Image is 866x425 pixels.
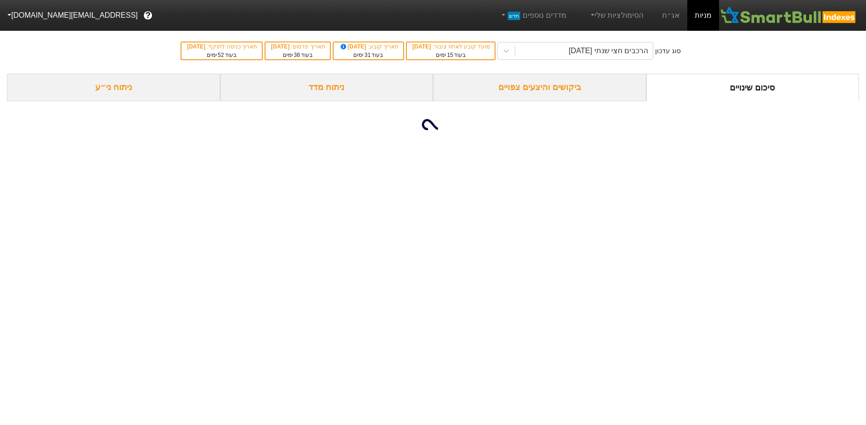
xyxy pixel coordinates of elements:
[508,12,520,20] span: חדש
[220,74,433,101] div: ניתוח מדד
[218,52,224,58] span: 52
[186,51,257,59] div: בעוד ימים
[585,6,648,25] a: הסימולציות שלי
[655,46,681,56] div: סוג עדכון
[146,9,151,22] span: ?
[270,51,325,59] div: בעוד ימים
[569,45,649,56] div: הרכבים חצי שנתי [DATE]
[7,74,220,101] div: ניתוח ני״ע
[422,113,444,136] img: loading...
[294,52,300,58] span: 38
[339,43,368,50] span: [DATE]
[412,42,490,51] div: מועד קובע לאחוז ציבור :
[646,74,859,101] div: סיכום שינויים
[364,52,370,58] span: 31
[412,43,433,50] span: [DATE]
[338,51,398,59] div: בעוד ימים
[186,42,257,51] div: תאריך כניסה לתוקף :
[412,51,490,59] div: בעוד ימים
[338,42,398,51] div: תאריך קובע :
[447,52,453,58] span: 15
[496,6,570,25] a: מדדים נוספיםחדש
[270,42,325,51] div: תאריך פרסום :
[271,43,291,50] span: [DATE]
[187,43,207,50] span: [DATE]
[433,74,646,101] div: ביקושים והיצעים צפויים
